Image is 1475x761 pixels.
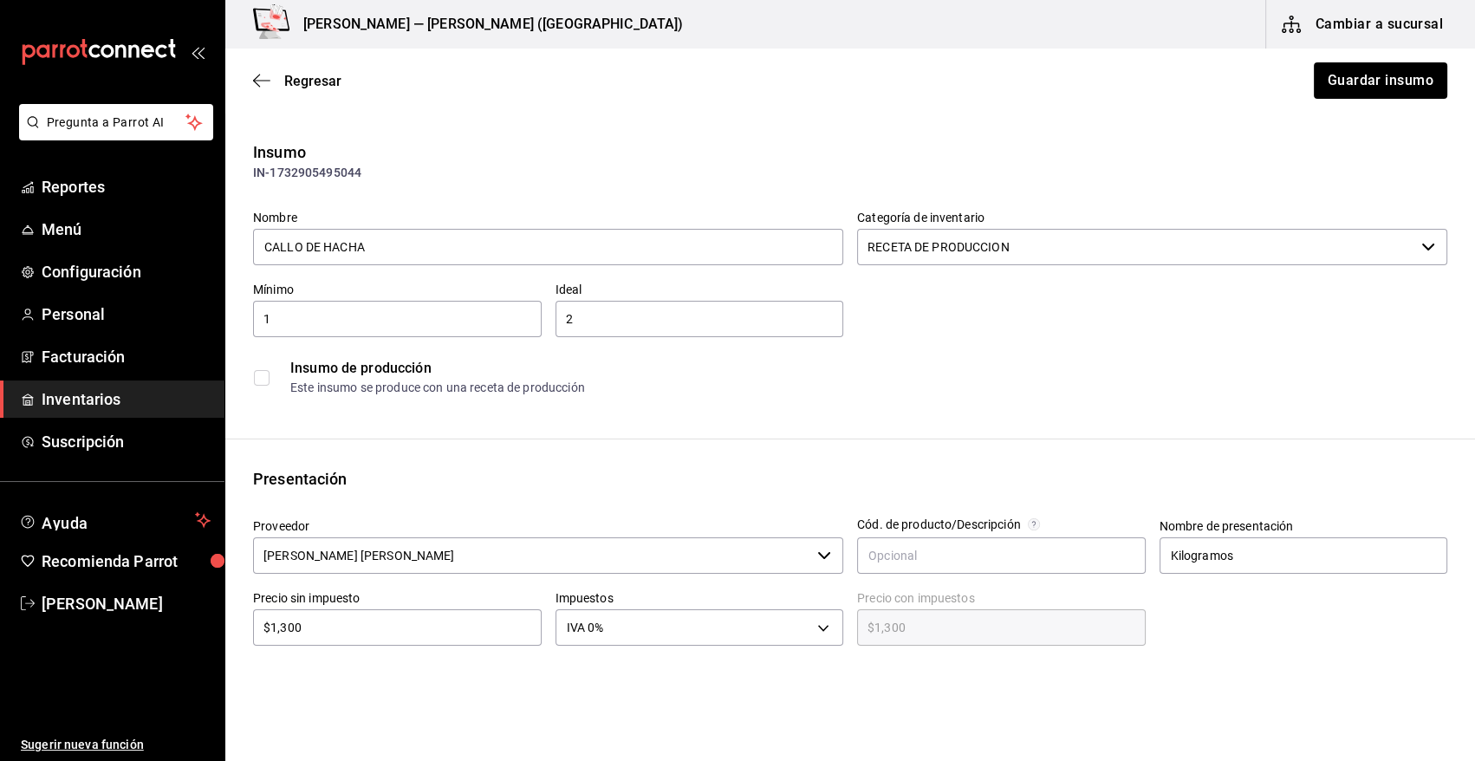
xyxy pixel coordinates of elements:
input: Ver todos [253,537,810,574]
div: IN-1732905495044 [253,164,1447,182]
main: ; [225,49,1475,663]
input: 0 [556,309,844,329]
span: Inventarios [42,387,211,411]
label: Ideal [556,283,844,296]
label: Proveedor [253,520,843,532]
span: Recomienda Parrot [42,550,211,573]
input: Opcional [1160,537,1448,574]
input: Ingresa el nombre de tu insumo [253,229,843,265]
label: Nombre de presentación [1160,520,1448,532]
input: 0 [253,309,542,329]
span: Regresar [284,73,341,89]
button: Pregunta a Parrot AI [19,104,213,140]
div: Este insumo se produce con una receta de producción [290,379,1446,397]
span: Personal [42,302,211,326]
span: Ayuda [42,510,188,530]
input: Opcional [857,537,1146,574]
span: [PERSON_NAME] [42,592,211,615]
a: Pregunta a Parrot AI [12,126,213,144]
input: $0.00 [253,617,542,638]
div: IVA 0% [556,609,844,646]
button: open_drawer_menu [191,45,205,59]
label: Impuestos [556,592,844,604]
label: Precio con impuestos [857,592,1146,604]
span: Configuración [42,260,211,283]
div: Insumo [253,140,1447,164]
span: Pregunta a Parrot AI [47,114,186,132]
span: Facturación [42,345,211,368]
input: $0.00 [857,617,1146,638]
h3: [PERSON_NAME] — [PERSON_NAME] ([GEOGRAPHIC_DATA]) [289,14,683,35]
span: Suscripción [42,430,211,453]
label: Categoría de inventario [857,211,1447,224]
div: Cód. de producto/Descripción [857,518,1021,530]
label: Precio sin impuesto [253,592,542,604]
button: Guardar insumo [1314,62,1447,99]
label: Mínimo [253,283,542,296]
button: Regresar [253,73,341,89]
span: Menú [42,218,211,241]
div: Presentación [253,467,1447,491]
div: Insumo de producción [290,358,1446,379]
span: Reportes [42,175,211,198]
span: Sugerir nueva función [21,736,211,754]
label: Nombre [253,211,843,224]
input: Elige una opción [857,229,1414,265]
